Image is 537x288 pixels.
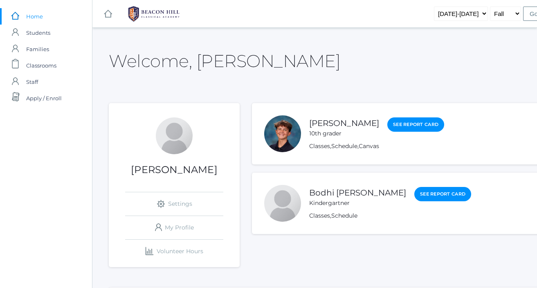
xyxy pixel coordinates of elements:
span: Students [26,25,50,41]
a: See Report Card [387,117,444,132]
a: [PERSON_NAME] [309,118,379,128]
h1: [PERSON_NAME] [109,164,240,175]
a: Classes [309,142,330,150]
img: 1_BHCALogos-05.png [123,4,184,24]
a: Bodhi [PERSON_NAME] [309,188,406,198]
span: Classrooms [26,57,56,74]
a: Classes [309,212,330,219]
div: Elijah Dreher [264,115,301,152]
a: Settings [125,192,223,216]
a: Schedule [331,142,357,150]
a: See Report Card [414,187,471,201]
div: , , [309,142,444,151]
div: Kindergartner [309,199,406,207]
span: Apply / Enroll [26,90,62,106]
h2: Welcome, [PERSON_NAME] [109,52,340,70]
span: Families [26,41,49,57]
a: Canvas [359,142,379,150]
span: Staff [26,74,38,90]
a: Schedule [331,212,357,219]
a: My Profile [125,216,223,239]
div: Bodhi Dreher [264,185,301,222]
div: Sara Dreher [156,117,193,154]
div: 10th grader [309,129,379,138]
div: , [309,211,471,220]
a: Volunteer Hours [125,240,223,263]
span: Home [26,8,43,25]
